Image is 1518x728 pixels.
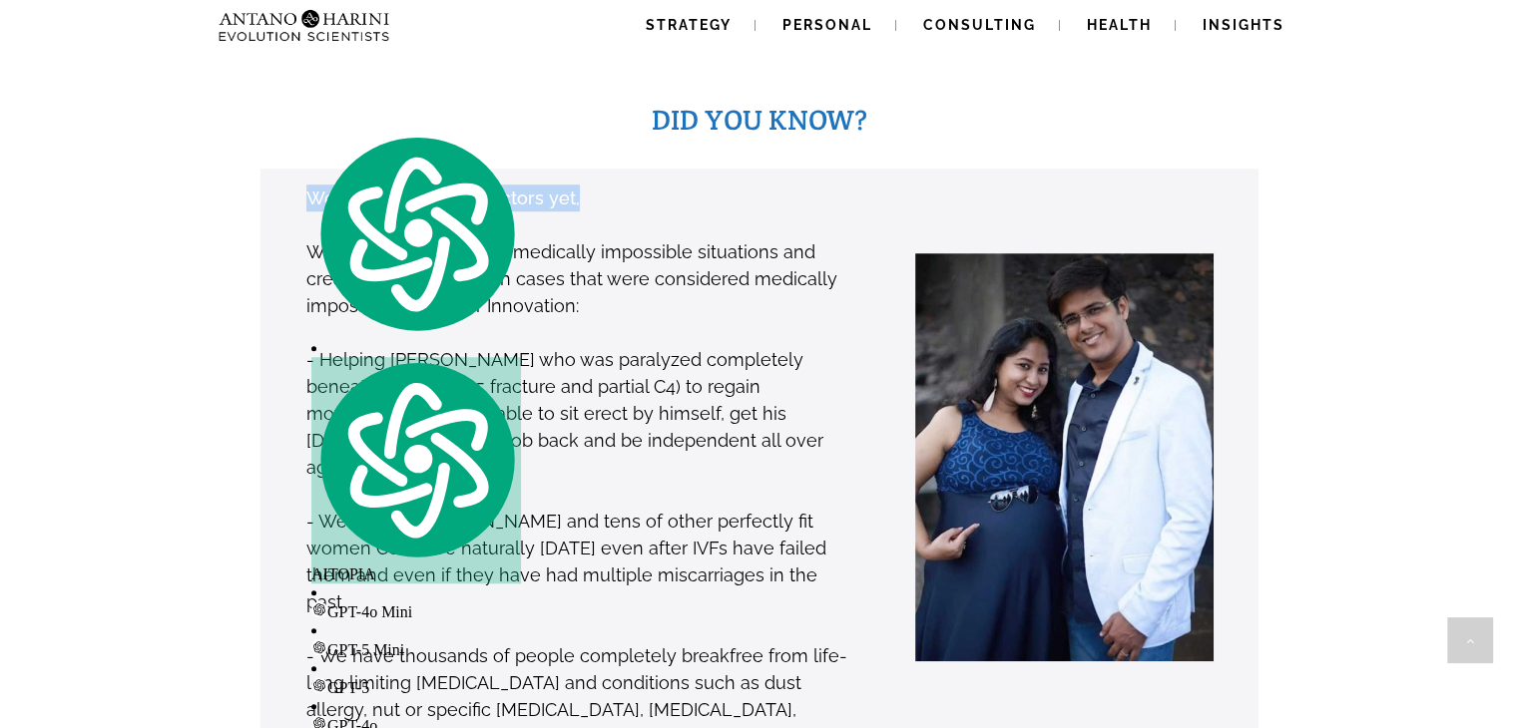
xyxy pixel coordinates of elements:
div: AITOPIA [311,357,521,583]
span: Insights [1203,17,1284,33]
strong: We are not Medical Doctors yet, [306,187,580,208]
div: GPT-5 [311,677,521,697]
img: logo.svg [311,132,521,336]
img: gpt-black.svg [311,639,327,655]
div: GPT-4o Mini [311,601,521,621]
img: gpt-black.svg [311,601,327,617]
p: - We helped [PERSON_NAME] and tens of other perfectly fit women Conceive naturally [DATE] even af... [306,508,852,615]
span: Consulting [923,17,1036,33]
span: Personal [782,17,872,33]
span: Health [1087,17,1152,33]
div: GPT-5 Mini [311,639,521,659]
p: We have turned around medically impossible situations and created breakthrough in cases that were... [306,238,852,319]
span: Strategy [646,17,732,33]
img: gpt-black.svg [311,677,327,693]
span: DID YOU KNOW? [652,102,867,138]
p: - Helping [PERSON_NAME] who was paralyzed completely beneath his neck (C5 fracture and partial C4... [306,346,852,481]
img: logo.svg [311,357,521,561]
